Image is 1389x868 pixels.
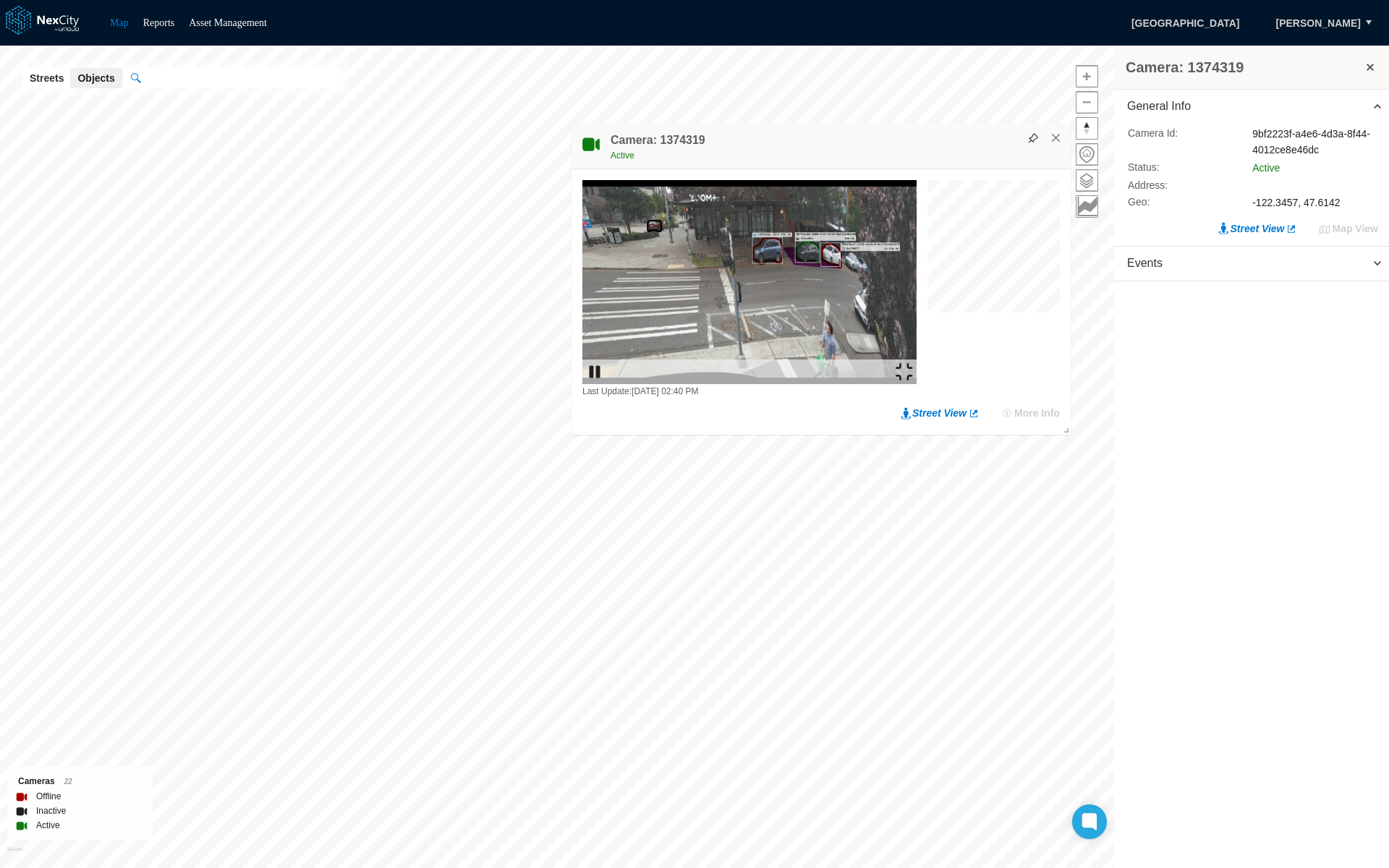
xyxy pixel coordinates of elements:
button: Key metrics [1076,195,1098,218]
label: Offline [36,789,61,804]
img: expand [896,363,913,380]
button: Zoom in [1076,65,1098,88]
label: Address : [1128,178,1231,192]
button: Home [1076,143,1098,166]
a: Street View [901,406,980,420]
a: Asset Management [189,17,267,28]
label: Active [36,818,60,833]
span: Active [611,150,634,161]
img: svg%3e [1028,133,1038,143]
img: video [582,180,917,384]
span: Events [1127,255,1163,272]
canvas: Map [927,180,1068,320]
a: Map [110,17,129,28]
label: Inactive [36,804,66,818]
a: Street View [1218,221,1297,236]
a: Reports [143,17,175,28]
span: Active [1252,162,1280,174]
span: [GEOGRAPHIC_DATA] [1116,11,1255,35]
button: Close popup [1050,132,1063,145]
span: Street View [1230,221,1284,236]
div: Last Update: [DATE] 02:40 PM [582,384,917,399]
a: Mapbox homepage [7,847,23,864]
span: Objects [77,71,114,85]
span: Zoom in [1076,66,1097,87]
button: [PERSON_NAME] [1261,11,1376,35]
button: Reset bearing to north [1076,117,1098,140]
h4: Camera: 1374319 [611,132,705,148]
span: Reset bearing to north [1076,118,1097,139]
span: Street View [912,406,967,420]
div: -122.3457, 47.6142 [1252,195,1378,210]
h3: Camera: 1374319 [1126,57,1363,77]
span: Streets [30,71,64,85]
span: 22 [64,778,72,786]
button: Layers management [1076,169,1098,192]
img: play [586,363,603,380]
label: Geo : [1128,195,1231,210]
button: Zoom out [1076,91,1098,114]
button: Objects [70,68,122,88]
div: Cameras [18,774,142,789]
label: Camera Id : [1128,126,1231,158]
label: Status : [1128,160,1231,176]
button: Streets [22,68,71,88]
div: 9bf2223f-a4e6-4d3a-8f44-4012ce8e46dc [1252,126,1378,158]
span: General Info [1127,98,1191,115]
span: [PERSON_NAME] [1276,16,1361,30]
span: Zoom out [1076,92,1097,113]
